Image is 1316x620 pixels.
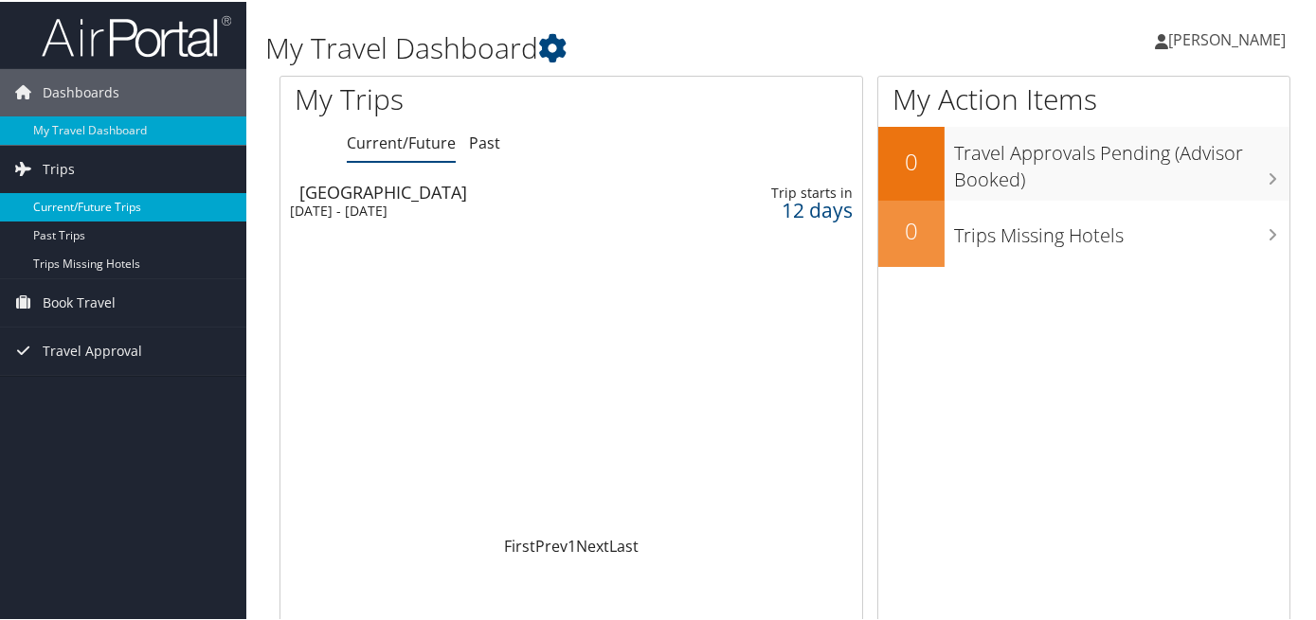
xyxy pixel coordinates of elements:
h1: My Action Items [878,78,1289,117]
div: Trip starts in [730,183,853,200]
a: 0Travel Approvals Pending (Advisor Booked) [878,125,1289,198]
span: Trips [43,144,75,191]
h2: 0 [878,213,945,245]
div: 12 days [730,200,853,217]
a: Next [576,534,609,555]
a: 1 [568,534,576,555]
a: Past [469,131,500,151]
a: Prev [535,534,568,555]
a: Last [609,534,639,555]
span: Dashboards [43,67,119,115]
h3: Trips Missing Hotels [954,211,1289,247]
a: 0Trips Missing Hotels [878,199,1289,265]
h3: Travel Approvals Pending (Advisor Booked) [954,129,1289,191]
h1: My Travel Dashboard [265,27,958,66]
a: First [504,534,535,555]
div: [DATE] - [DATE] [290,201,662,218]
span: Book Travel [43,277,116,325]
a: [PERSON_NAME] [1155,9,1305,66]
a: Current/Future [347,131,456,151]
span: Travel Approval [43,326,142,373]
h1: My Trips [295,78,605,117]
h2: 0 [878,144,945,176]
span: [PERSON_NAME] [1168,27,1286,48]
div: [GEOGRAPHIC_DATA] [299,182,672,199]
img: airportal-logo.png [42,12,231,57]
